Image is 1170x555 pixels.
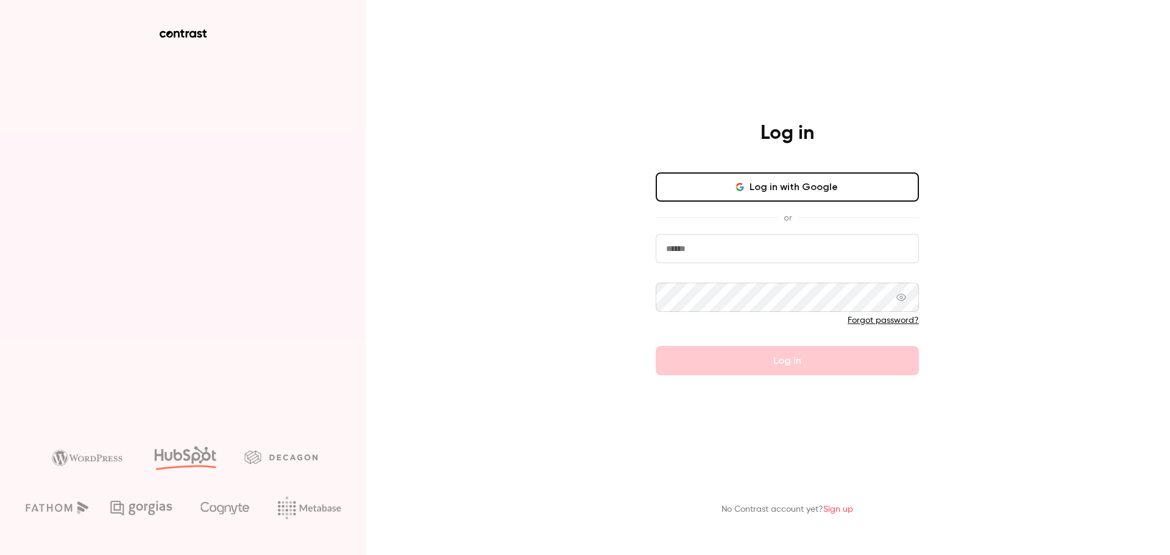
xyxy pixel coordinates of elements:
[244,450,317,464] img: decagon
[823,505,853,514] a: Sign up
[848,316,919,325] a: Forgot password?
[760,121,814,146] h4: Log in
[778,211,798,224] span: or
[721,503,853,516] p: No Contrast account yet?
[656,172,919,202] button: Log in with Google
